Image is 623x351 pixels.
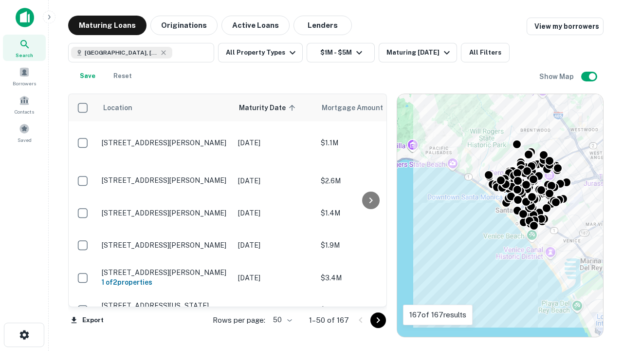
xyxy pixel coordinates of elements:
[3,91,46,117] a: Contacts
[539,71,575,82] h6: Show Map
[102,241,228,250] p: [STREET_ADDRESS][PERSON_NAME]
[307,43,375,62] button: $1M - $5M
[3,63,46,89] a: Borrowers
[238,240,311,251] p: [DATE]
[321,305,418,315] p: $1.5M
[322,102,396,114] span: Mortgage Amount
[233,94,316,121] th: Maturity Date
[238,175,311,186] p: [DATE]
[13,79,36,87] span: Borrowers
[316,94,423,121] th: Mortgage Amount
[293,16,352,35] button: Lenders
[3,35,46,61] a: Search
[18,136,32,144] span: Saved
[321,175,418,186] p: $2.6M
[213,314,265,326] p: Rows per page:
[103,102,132,114] span: Location
[409,309,466,321] p: 167 of 167 results
[16,51,33,59] span: Search
[102,268,228,277] p: [STREET_ADDRESS][PERSON_NAME]
[321,208,418,218] p: $1.4M
[397,94,603,337] div: 0 0
[239,102,298,114] span: Maturity Date
[238,305,311,315] p: [DATE]
[150,16,218,35] button: Originations
[68,313,106,328] button: Export
[386,47,453,58] div: Maturing [DATE]
[238,208,311,218] p: [DATE]
[221,16,290,35] button: Active Loans
[269,313,293,327] div: 50
[102,138,228,147] p: [STREET_ADDRESS][PERSON_NAME]
[102,277,228,288] h6: 1 of 2 properties
[68,16,147,35] button: Maturing Loans
[16,8,34,27] img: capitalize-icon.png
[238,137,311,148] p: [DATE]
[107,66,138,86] button: Reset
[379,43,457,62] button: Maturing [DATE]
[238,273,311,283] p: [DATE]
[102,209,228,217] p: [STREET_ADDRESS][PERSON_NAME]
[3,119,46,146] a: Saved
[370,312,386,328] button: Go to next page
[574,273,623,320] iframe: Chat Widget
[321,273,418,283] p: $3.4M
[321,137,418,148] p: $1.1M
[321,240,418,251] p: $1.9M
[15,108,34,116] span: Contacts
[102,301,228,319] p: [STREET_ADDRESS][US_STATE][PERSON_NAME]
[97,94,233,121] th: Location
[102,176,228,185] p: [STREET_ADDRESS][PERSON_NAME]
[527,18,604,35] a: View my borrowers
[461,43,510,62] button: All Filters
[85,48,158,57] span: [GEOGRAPHIC_DATA], [GEOGRAPHIC_DATA], [GEOGRAPHIC_DATA]
[72,66,103,86] button: Save your search to get updates of matches that match your search criteria.
[309,314,349,326] p: 1–50 of 167
[218,43,303,62] button: All Property Types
